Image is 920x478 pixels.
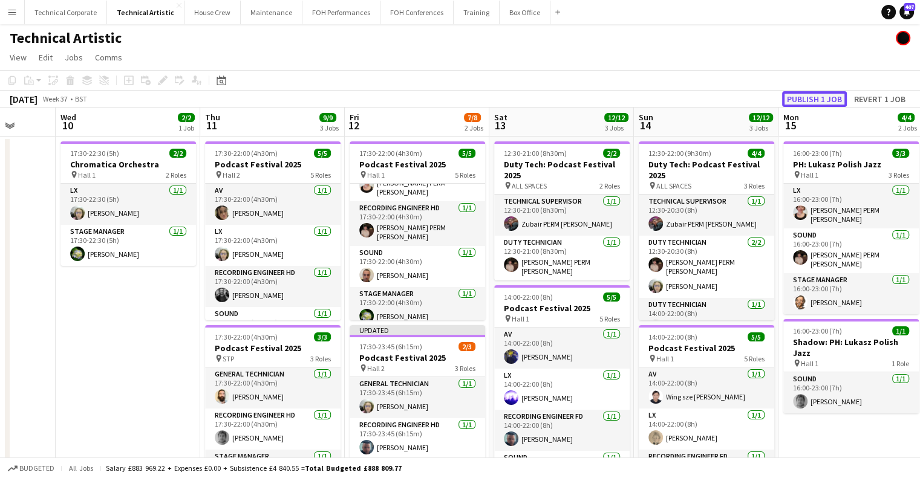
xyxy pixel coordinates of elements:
[494,195,630,236] app-card-role: Technical Supervisor1/112:30-21:00 (8h30m)Zubair PERM [PERSON_NAME]
[59,118,76,132] span: 10
[95,52,122,63] span: Comms
[70,149,119,158] span: 17:30-22:30 (5h)
[314,149,331,158] span: 5/5
[464,113,481,122] span: 7/8
[783,319,919,413] app-job-card: 16:00-23:00 (7h)1/1Shadow: PH: Lukasz Polish Jazz Hall 11 RoleSound1/116:00-23:00 (7h)[PERSON_NAME]
[314,332,331,341] span: 3/3
[319,113,336,122] span: 9/9
[603,292,620,302] span: 5/5
[801,359,818,368] span: Hall 1
[781,118,799,132] span: 15
[205,409,341,450] app-card-role: Recording Engineer HD1/117:30-22:00 (4h30m)[PERSON_NAME]
[494,410,630,451] app-card-role: Recording Engineer FD1/114:00-22:00 (8h)[PERSON_NAME]
[639,236,774,298] app-card-role: Duty Technician2/212:30-20:30 (8h)[PERSON_NAME] PERM [PERSON_NAME][PERSON_NAME]
[639,195,774,236] app-card-role: Technical Supervisor1/112:30-20:30 (8h)Zubair PERM [PERSON_NAME]
[215,332,278,341] span: 17:30-22:00 (4h30m)
[793,149,842,158] span: 16:00-23:00 (7h)
[359,149,422,158] span: 17:30-22:00 (4h30m)
[889,170,909,179] span: 3 Roles
[169,149,186,158] span: 2/2
[60,225,196,266] app-card-role: Stage Manager1/117:30-22:30 (5h)[PERSON_NAME]
[305,463,402,473] span: Total Budgeted £888 809.77
[25,1,107,24] button: Technical Corporate
[184,1,241,24] button: House Crew
[40,94,70,103] span: Week 37
[350,141,485,320] div: 17:30-22:00 (4h30m)5/5Podcast Festival 2025 Hall 15 Roles[PERSON_NAME]LX1/117:30-22:00 (4h30m)[PE...
[350,377,485,418] app-card-role: General Technician1/117:30-23:45 (6h15m)[PERSON_NAME]
[783,228,919,273] app-card-role: Sound1/116:00-23:00 (7h)[PERSON_NAME] PERM [PERSON_NAME]
[492,118,507,132] span: 13
[90,50,127,65] a: Comms
[205,225,341,266] app-card-role: LX1/117:30-22:00 (4h30m)[PERSON_NAME]
[205,184,341,225] app-card-role: AV1/117:30-22:00 (4h30m)[PERSON_NAME]
[350,246,485,287] app-card-role: Sound1/117:30-22:00 (4h30m)[PERSON_NAME]
[639,159,774,181] h3: Duty Tech: Podcast Festival 2025
[34,50,57,65] a: Edit
[310,170,331,179] span: 5 Roles
[10,29,122,47] h1: Technical Artistic
[5,50,31,65] a: View
[599,181,620,190] span: 2 Roles
[106,463,402,473] div: Salary £883 969.22 + Expenses £0.00 + Subsistence £4 840.55 =
[350,352,485,363] h3: Podcast Festival 2025
[892,359,909,368] span: 1 Role
[494,285,630,464] app-job-card: 14:00-22:00 (8h)5/5Podcast Festival 2025 Hall 15 RolesAV1/114:00-22:00 (8h)[PERSON_NAME]LX1/114:0...
[604,113,628,122] span: 12/12
[205,343,341,354] h3: Podcast Festival 2025
[648,149,711,158] span: 12:30-22:00 (9h30m)
[223,170,240,179] span: Hall 2
[65,52,83,63] span: Jobs
[458,342,475,351] span: 2/3
[6,462,56,475] button: Budgeted
[512,314,529,323] span: Hall 1
[748,332,765,341] span: 5/5
[782,91,847,107] button: Publish 1 job
[350,325,485,335] div: Updated
[205,159,341,170] h3: Podcast Festival 2025
[783,159,919,170] h3: PH: Lukasz Polish Jazz
[205,307,341,348] app-card-role: Sound1/117:30-22:00 (4h30m)
[504,292,553,302] span: 14:00-22:00 (8h)
[60,50,88,65] a: Jobs
[10,52,27,63] span: View
[656,181,691,190] span: ALL SPACES
[350,287,485,328] app-card-role: Stage Manager1/117:30-22:00 (4h30m)[PERSON_NAME]
[494,328,630,369] app-card-role: AV1/114:00-22:00 (8h)[PERSON_NAME]
[748,149,765,158] span: 4/4
[639,367,774,409] app-card-role: AV1/114:00-22:00 (8h)Wing sze [PERSON_NAME]
[458,149,475,158] span: 5/5
[215,149,278,158] span: 17:30-22:00 (4h30m)
[350,112,359,123] span: Fri
[205,266,341,307] app-card-role: Recording Engineer HD1/117:30-22:00 (4h30m)[PERSON_NAME]
[320,123,339,132] div: 3 Jobs
[60,141,196,266] app-job-card: 17:30-22:30 (5h)2/2Chromatica Orchestra Hall 12 RolesLX1/117:30-22:30 (5h)[PERSON_NAME]Stage Mana...
[350,159,485,170] h3: Podcast Festival 2025
[639,112,653,123] span: Sun
[178,123,194,132] div: 1 Job
[350,418,485,459] app-card-role: Recording Engineer HD1/117:30-23:45 (6h15m)[PERSON_NAME]
[749,123,772,132] div: 3 Jobs
[67,463,96,473] span: All jobs
[605,123,628,132] div: 3 Jobs
[892,149,909,158] span: 3/3
[359,342,422,351] span: 17:30-23:45 (6h15m)
[10,93,38,105] div: [DATE]
[783,184,919,228] app-card-role: LX1/116:00-23:00 (7h)[PERSON_NAME] PERM [PERSON_NAME]
[639,343,774,354] h3: Podcast Festival 2025
[801,170,818,179] span: Hall 1
[494,303,630,314] h3: Podcast Festival 2025
[380,1,454,24] button: FOH Conferences
[898,113,915,122] span: 4/4
[744,354,765,363] span: 5 Roles
[783,141,919,314] app-job-card: 16:00-23:00 (7h)3/3PH: Lukasz Polish Jazz Hall 13 RolesLX1/116:00-23:00 (7h)[PERSON_NAME] PERM [P...
[896,31,910,45] app-user-avatar: Gabrielle Barr
[367,364,385,373] span: Hall 2
[60,112,76,123] span: Wed
[639,409,774,450] app-card-role: LX1/114:00-22:00 (8h)[PERSON_NAME]
[892,326,909,335] span: 1/1
[783,337,919,358] h3: Shadow: PH: Lukasz Polish Jazz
